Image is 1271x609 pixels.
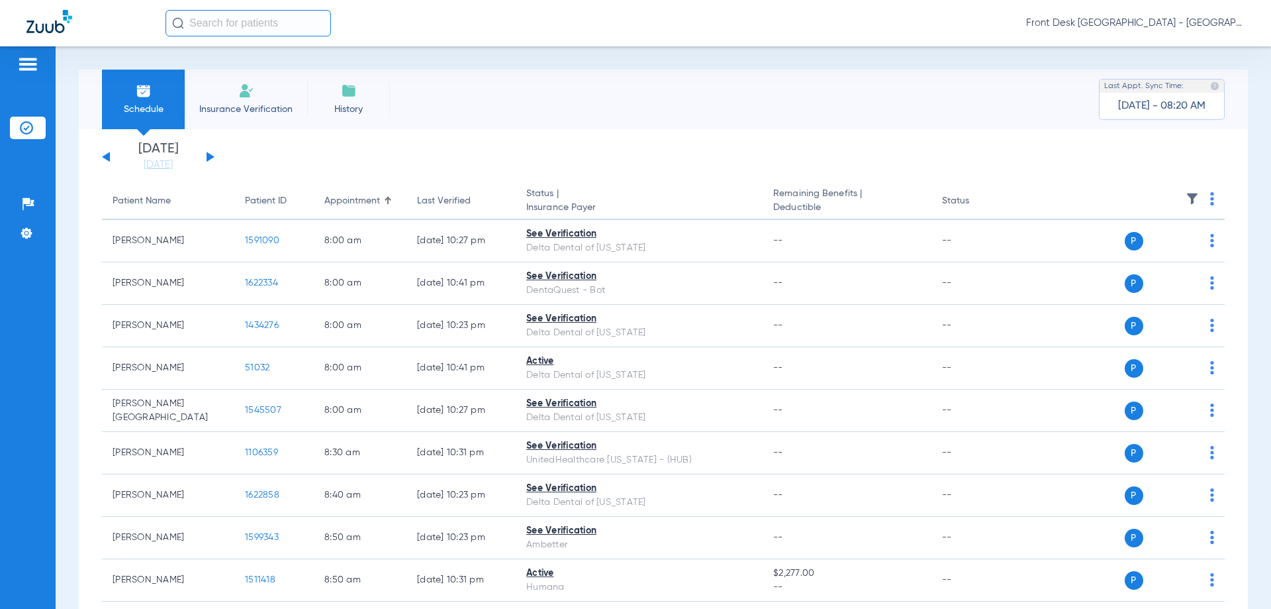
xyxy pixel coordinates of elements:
[314,305,406,347] td: 8:00 AM
[1210,319,1214,332] img: group-dot-blue.svg
[245,490,279,500] span: 1622858
[238,83,254,99] img: Manual Insurance Verification
[102,262,234,305] td: [PERSON_NAME]
[245,321,279,330] span: 1434276
[314,474,406,517] td: 8:40 AM
[1210,82,1219,91] img: last sync help info
[526,355,752,368] div: Active
[102,220,234,262] td: [PERSON_NAME]
[113,194,171,208] div: Patient Name
[172,17,184,29] img: Search Icon
[102,474,234,517] td: [PERSON_NAME]
[931,262,1021,305] td: --
[17,56,38,72] img: hamburger-icon
[102,432,234,474] td: [PERSON_NAME]
[406,347,516,390] td: [DATE] 10:41 PM
[526,496,752,510] div: Delta Dental of [US_STATE]
[1210,404,1214,417] img: group-dot-blue.svg
[931,220,1021,262] td: --
[1118,99,1205,113] span: [DATE] - 08:20 AM
[118,142,198,172] li: [DATE]
[118,158,198,172] a: [DATE]
[1210,446,1214,459] img: group-dot-blue.svg
[1125,571,1143,590] span: P
[526,439,752,453] div: See Verification
[931,390,1021,432] td: --
[1125,317,1143,335] span: P
[1210,531,1214,544] img: group-dot-blue.svg
[931,474,1021,517] td: --
[526,581,752,594] div: Humana
[245,575,275,584] span: 1511418
[245,448,278,457] span: 1106359
[1026,17,1245,30] span: Front Desk [GEOGRAPHIC_DATA] - [GEOGRAPHIC_DATA] | My Community Dental Centers
[773,448,783,457] span: --
[406,305,516,347] td: [DATE] 10:23 PM
[136,83,152,99] img: Schedule
[763,183,931,220] th: Remaining Benefits |
[1205,545,1271,609] div: Chat Widget
[324,194,380,208] div: Appointment
[1210,361,1214,374] img: group-dot-blue.svg
[245,194,287,208] div: Patient ID
[324,194,396,208] div: Appointment
[931,517,1021,559] td: --
[1125,359,1143,378] span: P
[526,397,752,411] div: See Verification
[1125,402,1143,420] span: P
[526,241,752,255] div: Delta Dental of [US_STATE]
[773,406,783,415] span: --
[102,517,234,559] td: [PERSON_NAME]
[1210,192,1214,205] img: group-dot-blue.svg
[931,305,1021,347] td: --
[931,347,1021,390] td: --
[773,236,783,245] span: --
[526,368,752,382] div: Delta Dental of [US_STATE]
[406,432,516,474] td: [DATE] 10:31 PM
[526,270,752,284] div: See Verification
[931,432,1021,474] td: --
[245,406,281,415] span: 1545507
[245,533,279,542] span: 1599343
[245,236,279,245] span: 1591090
[102,305,234,347] td: [PERSON_NAME]
[773,581,920,594] span: --
[526,227,752,241] div: See Verification
[314,347,406,390] td: 8:00 AM
[526,201,752,215] span: Insurance Payer
[341,83,357,99] img: History
[1125,486,1143,505] span: P
[26,10,72,33] img: Zuub Logo
[417,194,471,208] div: Last Verified
[773,321,783,330] span: --
[931,183,1021,220] th: Status
[1125,444,1143,463] span: P
[112,103,175,116] span: Schedule
[102,390,234,432] td: [PERSON_NAME] [GEOGRAPHIC_DATA]
[526,453,752,467] div: UnitedHealthcare [US_STATE] - (HUB)
[526,482,752,496] div: See Verification
[406,474,516,517] td: [DATE] 10:23 PM
[526,538,752,552] div: Ambetter
[102,559,234,602] td: [PERSON_NAME]
[931,559,1021,602] td: --
[195,103,297,116] span: Insurance Verification
[102,347,234,390] td: [PERSON_NAME]
[406,390,516,432] td: [DATE] 10:27 PM
[314,559,406,602] td: 8:50 AM
[1210,276,1214,290] img: group-dot-blue.svg
[245,363,269,372] span: 51032
[245,194,303,208] div: Patient ID
[526,284,752,298] div: DentaQuest - Bot
[406,262,516,305] td: [DATE] 10:41 PM
[773,490,783,500] span: --
[516,183,763,220] th: Status |
[526,411,752,425] div: Delta Dental of [US_STATE]
[317,103,380,116] span: History
[165,10,331,36] input: Search for patients
[314,220,406,262] td: 8:00 AM
[1125,274,1143,293] span: P
[773,363,783,372] span: --
[773,201,920,215] span: Deductible
[113,194,224,208] div: Patient Name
